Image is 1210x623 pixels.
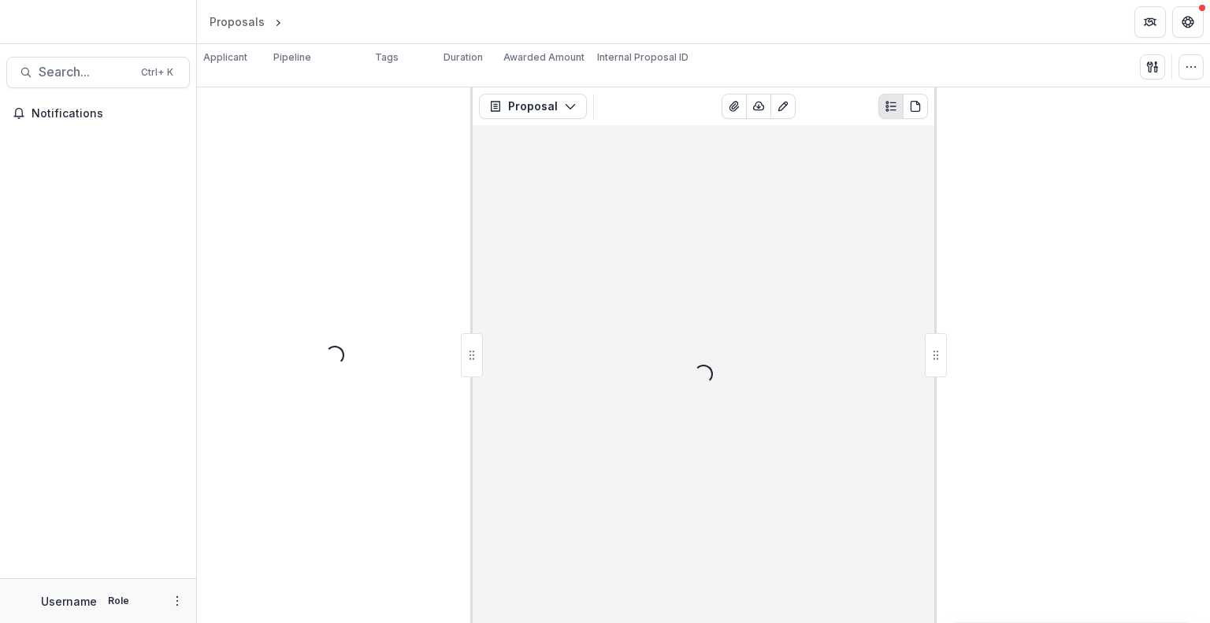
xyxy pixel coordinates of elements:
[444,50,483,65] p: Duration
[168,591,187,610] button: More
[32,107,184,121] span: Notifications
[210,13,265,30] div: Proposals
[103,594,134,608] p: Role
[6,101,190,126] button: Notifications
[273,50,311,65] p: Pipeline
[138,64,176,81] div: Ctrl + K
[722,94,747,119] button: View Attached Files
[479,94,587,119] button: Proposal
[1172,6,1204,38] button: Get Help
[203,10,271,33] a: Proposals
[903,94,928,119] button: PDF view
[770,94,796,119] button: Edit as form
[878,94,904,119] button: Plaintext view
[375,50,399,65] p: Tags
[503,50,585,65] p: Awarded Amount
[203,10,352,33] nav: breadcrumb
[203,50,247,65] p: Applicant
[597,50,689,65] p: Internal Proposal ID
[39,65,132,80] span: Search...
[41,593,97,610] p: Username
[6,57,190,88] button: Search...
[1134,6,1166,38] button: Partners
